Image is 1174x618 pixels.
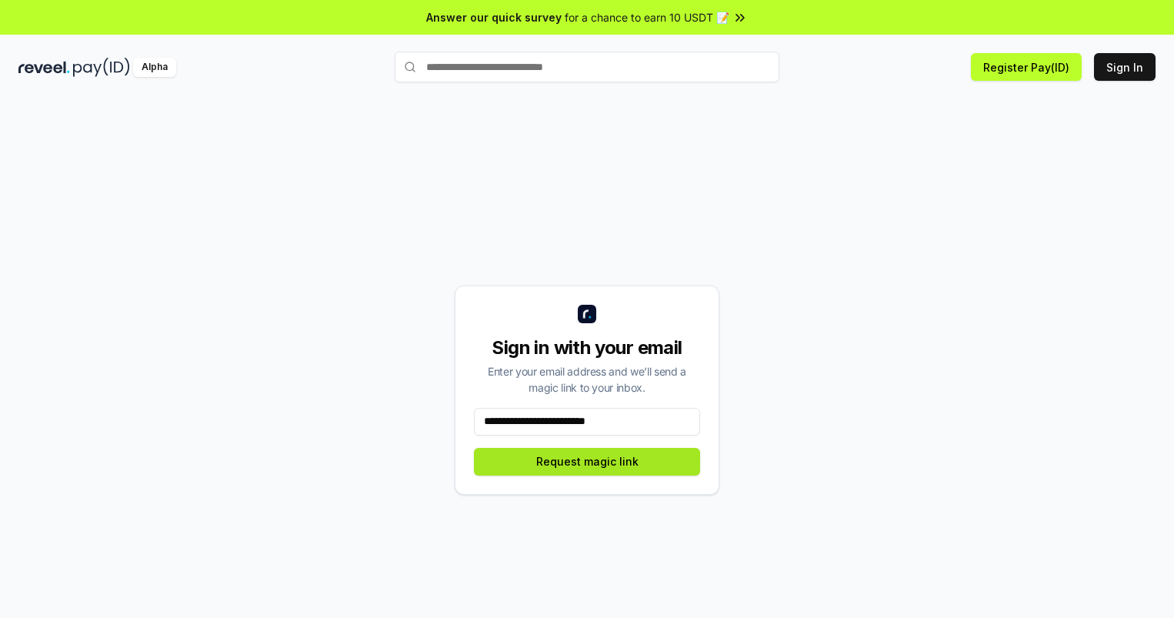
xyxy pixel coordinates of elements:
button: Request magic link [474,448,700,476]
div: Alpha [133,58,176,77]
img: logo_small [578,305,596,323]
div: Enter your email address and we’ll send a magic link to your inbox. [474,363,700,396]
span: Answer our quick survey [426,9,562,25]
div: Sign in with your email [474,336,700,360]
button: Sign In [1094,53,1156,81]
img: reveel_dark [18,58,70,77]
img: pay_id [73,58,130,77]
button: Register Pay(ID) [971,53,1082,81]
span: for a chance to earn 10 USDT 📝 [565,9,729,25]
